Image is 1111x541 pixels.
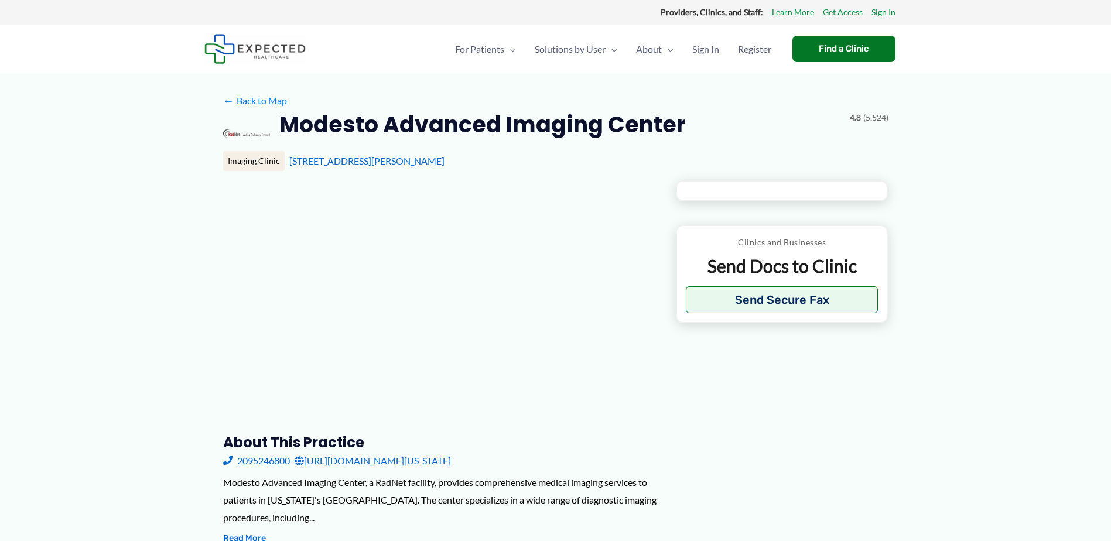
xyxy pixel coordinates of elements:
span: Menu Toggle [504,29,516,70]
a: Learn More [772,5,814,20]
span: Menu Toggle [606,29,617,70]
a: [STREET_ADDRESS][PERSON_NAME] [289,155,445,166]
a: Register [729,29,781,70]
div: Imaging Clinic [223,151,285,171]
a: [URL][DOMAIN_NAME][US_STATE] [295,452,451,470]
a: Find a Clinic [792,36,895,62]
a: ←Back to Map [223,92,287,109]
a: For PatientsMenu Toggle [446,29,525,70]
nav: Primary Site Navigation [446,29,781,70]
h2: Modesto Advanced Imaging Center [279,110,686,139]
a: AboutMenu Toggle [627,29,683,70]
span: For Patients [455,29,504,70]
p: Send Docs to Clinic [686,255,878,278]
span: Sign In [692,29,719,70]
span: (5,524) [863,110,888,125]
h3: About this practice [223,433,657,451]
img: Expected Healthcare Logo - side, dark font, small [204,34,306,64]
a: Solutions by UserMenu Toggle [525,29,627,70]
span: ← [223,95,234,106]
span: 4.8 [850,110,861,125]
a: Get Access [823,5,863,20]
span: Menu Toggle [662,29,674,70]
a: 2095246800 [223,452,290,470]
span: Solutions by User [535,29,606,70]
span: About [636,29,662,70]
div: Modesto Advanced Imaging Center, a RadNet facility, provides comprehensive medical imaging servic... [223,474,657,526]
span: Register [738,29,771,70]
a: Sign In [871,5,895,20]
strong: Providers, Clinics, and Staff: [661,7,763,17]
a: Sign In [683,29,729,70]
p: Clinics and Businesses [686,235,878,250]
button: Send Secure Fax [686,286,878,313]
